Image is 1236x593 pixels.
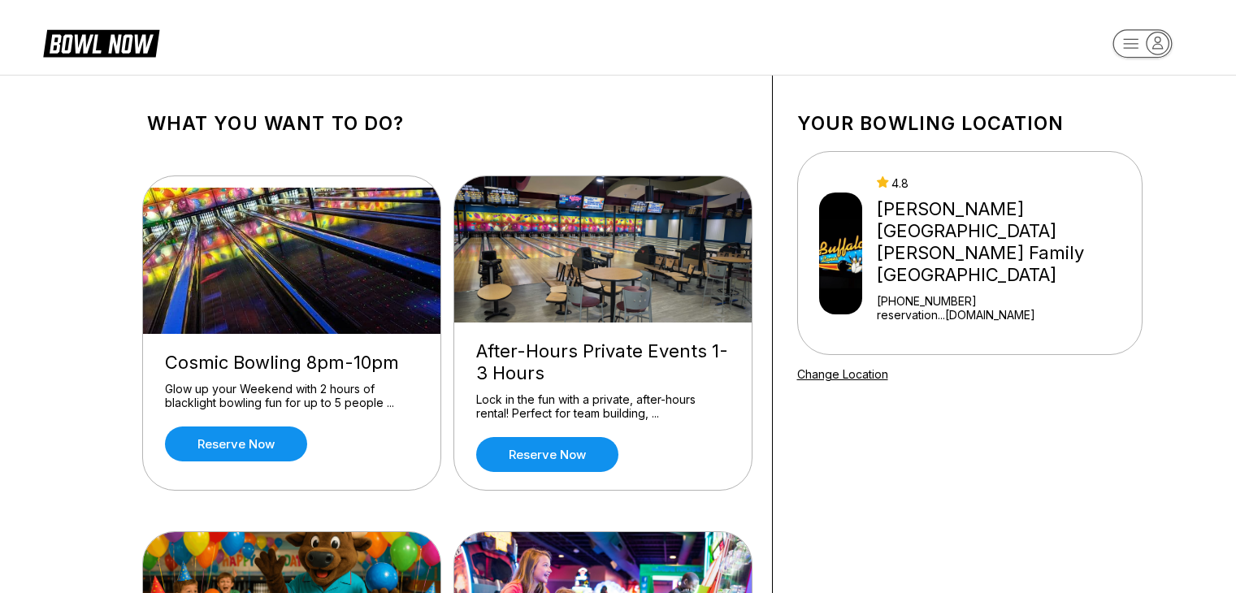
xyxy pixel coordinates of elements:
a: Change Location [797,367,888,381]
a: Reserve now [165,426,307,461]
div: 4.8 [877,176,1134,190]
div: After-Hours Private Events 1-3 Hours [476,340,730,384]
img: After-Hours Private Events 1-3 Hours [454,176,753,322]
div: Lock in the fun with a private, after-hours rental! Perfect for team building, ... [476,392,730,421]
div: Cosmic Bowling 8pm-10pm [165,352,419,374]
div: [PHONE_NUMBER] [877,294,1134,308]
div: [PERSON_NAME][GEOGRAPHIC_DATA] [PERSON_NAME] Family [GEOGRAPHIC_DATA] [877,198,1134,286]
img: Cosmic Bowling 8pm-10pm [143,188,442,334]
h1: Your bowling location [797,112,1143,135]
a: reservation...[DOMAIN_NAME] [877,308,1134,322]
a: Reserve now [476,437,618,472]
img: Buffaloe Lanes Mebane Family Bowling Center [819,193,863,314]
h1: What you want to do? [147,112,748,135]
div: Glow up your Weekend with 2 hours of blacklight bowling fun for up to 5 people ... [165,382,419,410]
